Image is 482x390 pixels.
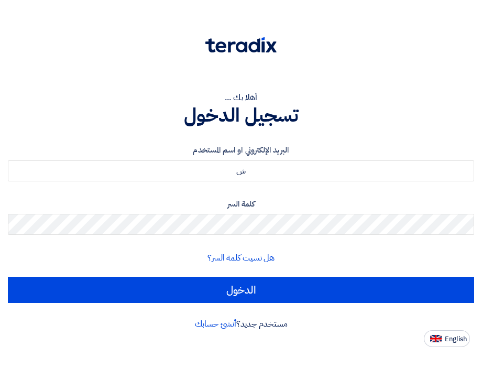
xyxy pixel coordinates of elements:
[445,335,467,343] span: English
[430,335,442,343] img: en-US.png
[8,160,474,181] input: أدخل بريد العمل الإلكتروني او اسم المستخدم الخاص بك ...
[8,104,474,127] h1: تسجيل الدخول
[8,198,474,210] label: كلمة السر
[195,318,236,330] a: أنشئ حسابك
[8,91,474,104] div: أهلا بك ...
[8,318,474,330] div: مستخدم جديد؟
[8,277,474,303] input: الدخول
[207,252,275,264] a: هل نسيت كلمة السر؟
[8,144,474,156] label: البريد الإلكتروني او اسم المستخدم
[205,37,277,53] img: Teradix logo
[424,330,470,347] button: English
